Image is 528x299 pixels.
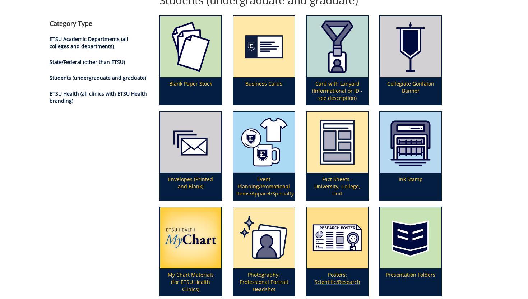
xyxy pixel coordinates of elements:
[307,16,368,77] img: card%20with%20lanyard-64d29bdf945cd3.52638038.png
[233,112,295,200] a: Event Planning/Promotional Items/Apparel/Specialty
[160,16,221,105] a: Blank Paper Stock
[160,207,221,268] img: mychart-67fe6a1724bc26.04447173.png
[160,16,221,77] img: blank%20paper-65568471efb8f2.36674323.png
[307,173,368,200] p: Fact Sheets - University, College, Unit
[380,207,441,296] a: Presentation Folders
[380,77,441,105] p: Collegiate Gonfalon Banner
[233,207,295,296] a: Photography: Professional Portrait Headshot
[233,173,295,200] p: Event Planning/Promotional Items/Apparel/Specialty
[307,268,368,296] p: Posters: Scientific/Research
[307,207,368,296] a: Posters: Scientific/Research
[50,36,128,50] a: ETSU Academic Departments (all colleges and departments)
[160,268,221,296] p: My Chart Materials (for ETSU Health Clinics)
[380,173,441,200] p: Ink Stamp
[233,112,295,173] img: promotional%20items%20icon-621cf3f26df267.81791671.png
[160,77,221,105] p: Blank Paper Stock
[233,77,295,105] p: Business Cards
[50,59,125,65] a: State/Federal (other than ETSU)
[380,112,441,200] a: Ink Stamp
[380,16,441,77] img: collegiate-(gonfalon)-banner-59482f3c476cc1.32530966.png
[50,90,147,104] a: ETSU Health (all clinics with ETSU Health branding)
[380,112,441,173] img: ink%20stamp-620d597748ba81.63058529.png
[307,112,368,200] a: Fact Sheets - University, College, Unit
[233,207,295,268] img: professional%20headshot-673780894c71e3.55548584.png
[233,268,295,296] p: Photography: Professional Portrait Headshot
[50,20,149,27] h4: Category Type
[233,16,295,77] img: business%20cards-655684f769de13.42776325.png
[160,112,221,173] img: envelopes-(bulk-order)-594831b101c519.91017228.png
[380,207,441,268] img: folders-5949219d3e5475.27030474.png
[307,16,368,105] a: Card with Lanyard (Informational or ID - see description)
[307,112,368,173] img: fact%20sheet-63b722d48584d3.32276223.png
[380,16,441,105] a: Collegiate Gonfalon Banner
[307,207,368,268] img: posters-scientific-5aa5927cecefc5.90805739.png
[160,112,221,200] a: Envelopes (Printed and Blank)
[160,173,221,200] p: Envelopes (Printed and Blank)
[307,77,368,105] p: Card with Lanyard (Informational or ID - see description)
[380,268,441,296] p: Presentation Folders
[233,16,295,105] a: Business Cards
[160,207,221,296] a: My Chart Materials (for ETSU Health Clinics)
[50,74,146,81] a: Students (undergraduate and graduate)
